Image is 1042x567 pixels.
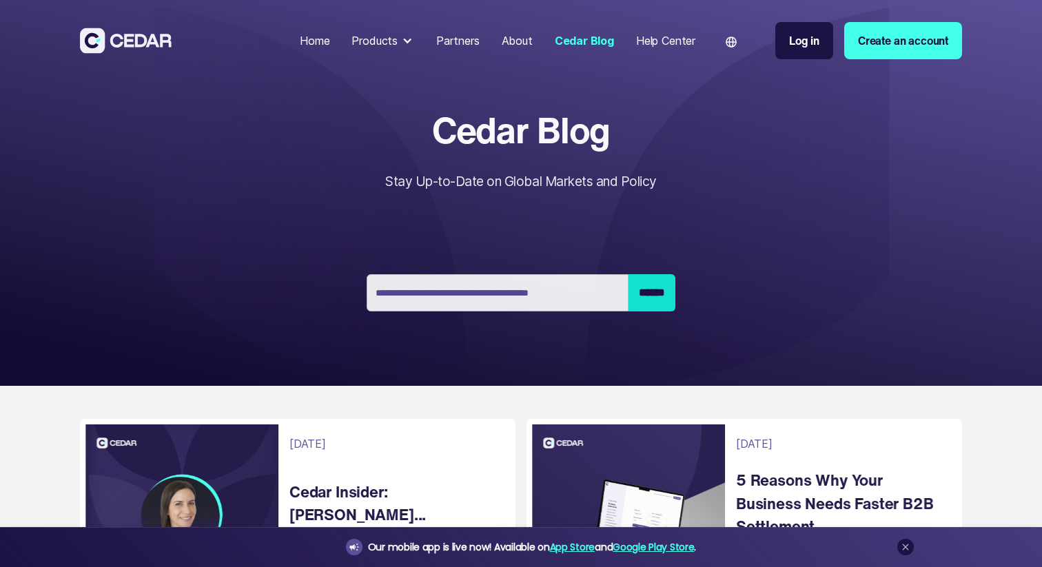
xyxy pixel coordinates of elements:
[549,25,620,56] a: Cedar Blog
[294,25,335,56] a: Home
[300,32,329,49] div: Home
[385,110,656,150] span: Cedar Blog
[844,22,962,59] a: Create an account
[789,32,819,49] div: Log in
[289,480,502,526] a: Cedar Insider: [PERSON_NAME]...
[775,22,833,59] a: Log in
[736,468,948,538] a: 5 Reasons Why Your Business Needs Faster B2B Settlement ...
[550,540,595,554] a: App Store
[502,32,533,49] div: About
[346,27,420,54] div: Products
[368,539,696,556] div: Our mobile app is live now! Available on and .
[736,435,773,452] div: [DATE]
[351,32,398,49] div: Products
[636,32,695,49] div: Help Center
[436,32,480,49] div: Partners
[289,435,326,452] div: [DATE]
[631,25,701,56] a: Help Center
[726,37,737,48] img: world icon
[349,542,360,553] img: announcement
[385,173,656,189] span: Stay Up-to-Date on Global Markets and Policy
[555,32,614,49] div: Cedar Blog
[613,540,694,554] a: Google Play Store
[496,25,538,56] a: About
[431,25,485,56] a: Partners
